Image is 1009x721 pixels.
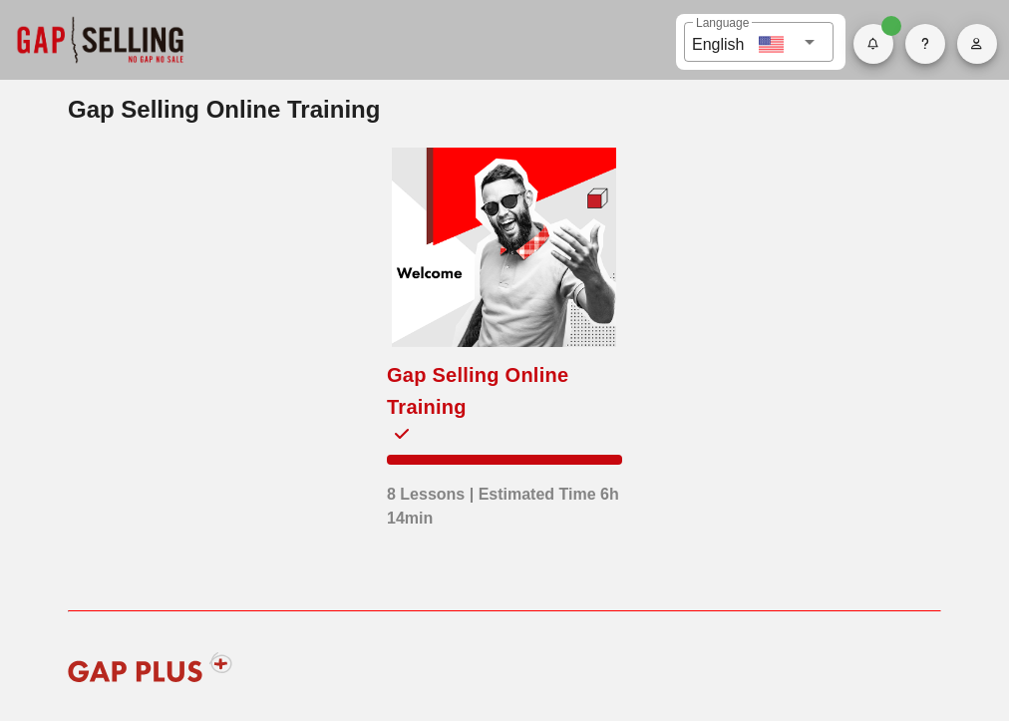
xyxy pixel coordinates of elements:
span: Badge [881,16,901,36]
div: English [692,28,744,57]
img: gap-plus-logo-red.svg [55,637,245,697]
div: LanguageEnglish [684,22,834,62]
label: Language [696,16,749,31]
h2: Gap Selling Online Training [68,92,941,128]
div: Gap Selling Online Training [387,359,622,423]
div: 8 Lessons | Estimated Time 6h 14min [387,473,622,531]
